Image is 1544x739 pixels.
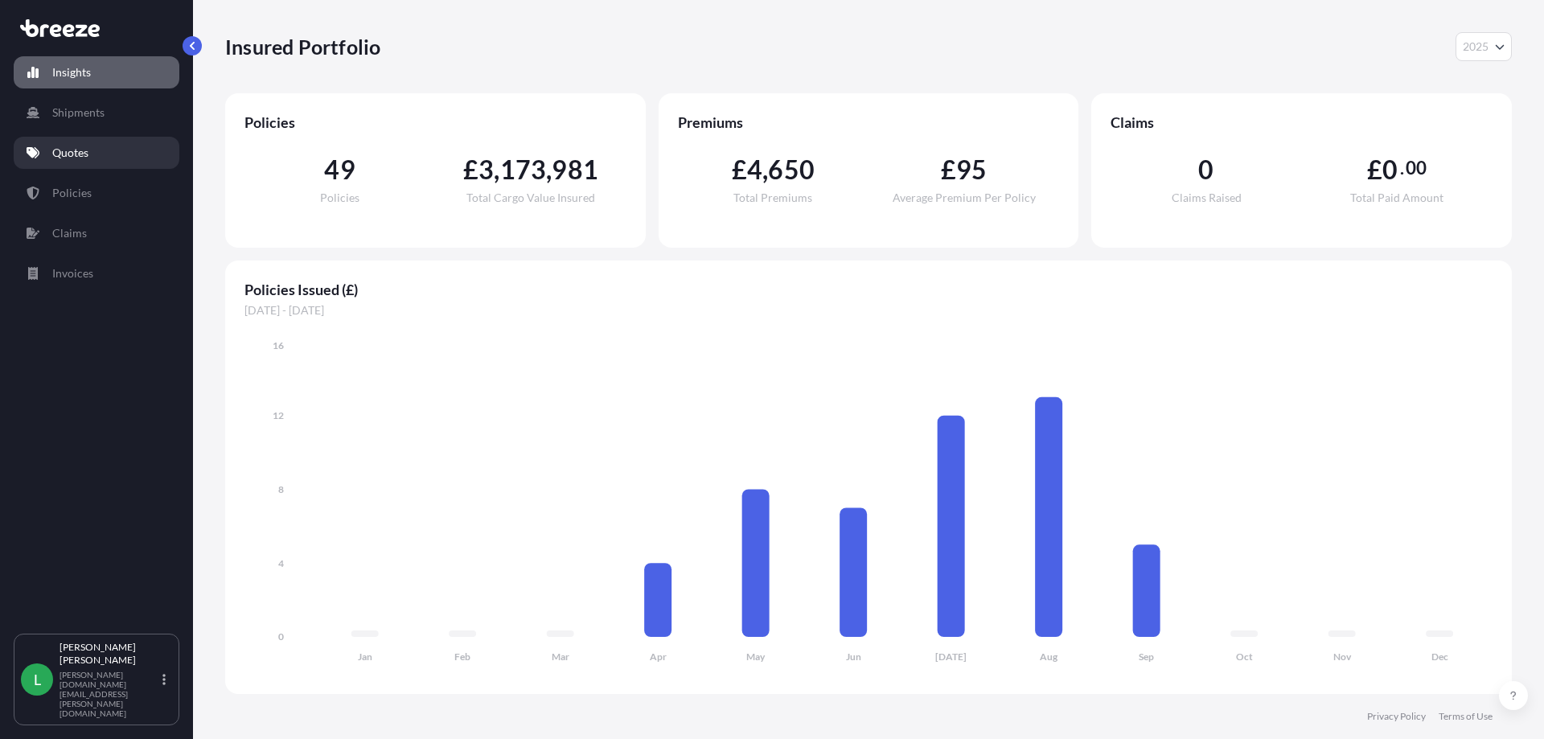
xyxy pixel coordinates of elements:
span: £ [463,157,478,183]
span: £ [941,157,956,183]
tspan: 0 [278,630,284,643]
span: 173 [500,157,547,183]
tspan: Jan [358,651,372,663]
tspan: May [746,651,766,663]
span: [DATE] - [DATE] [244,302,1493,318]
span: £ [1367,157,1382,183]
span: Total Cargo Value Insured [466,192,595,203]
a: Shipments [14,96,179,129]
a: Insights [14,56,179,88]
tspan: Feb [454,651,470,663]
span: , [546,157,552,183]
tspan: Mar [552,651,569,663]
span: 00 [1406,162,1427,174]
span: 3 [478,157,494,183]
span: Premiums [678,113,1060,132]
tspan: 8 [278,483,284,495]
span: Policies Issued (£) [244,280,1493,299]
a: Terms of Use [1439,710,1493,723]
span: . [1400,162,1404,174]
span: L [34,671,41,688]
span: Total Premiums [733,192,812,203]
span: Total Paid Amount [1350,192,1443,203]
span: 4 [747,157,762,183]
span: 95 [956,157,987,183]
a: Quotes [14,137,179,169]
tspan: Jun [846,651,861,663]
tspan: Aug [1040,651,1058,663]
p: Quotes [52,145,88,161]
span: Policies [320,192,359,203]
p: Shipments [52,105,105,121]
tspan: Sep [1139,651,1154,663]
span: 981 [552,157,598,183]
span: Average Premium Per Policy [893,192,1036,203]
tspan: 4 [278,557,284,569]
a: Invoices [14,257,179,289]
span: Claims Raised [1172,192,1242,203]
p: Insights [52,64,91,80]
span: 650 [768,157,815,183]
tspan: 12 [273,409,284,421]
a: Privacy Policy [1367,710,1426,723]
tspan: 16 [273,339,284,351]
p: Policies [52,185,92,201]
a: Claims [14,217,179,249]
span: Policies [244,113,626,132]
span: Claims [1111,113,1493,132]
p: Insured Portfolio [225,34,380,60]
p: [PERSON_NAME][DOMAIN_NAME][EMAIL_ADDRESS][PERSON_NAME][DOMAIN_NAME] [60,670,159,718]
tspan: Apr [650,651,667,663]
span: 2025 [1463,39,1489,55]
tspan: Oct [1236,651,1253,663]
tspan: [DATE] [935,651,967,663]
span: 0 [1198,157,1213,183]
span: , [494,157,499,183]
button: Year Selector [1456,32,1512,61]
tspan: Nov [1333,651,1352,663]
p: Claims [52,225,87,241]
p: [PERSON_NAME] [PERSON_NAME] [60,641,159,667]
a: Policies [14,177,179,209]
span: 49 [324,157,355,183]
tspan: Dec [1431,651,1448,663]
p: Invoices [52,265,93,281]
span: , [762,157,768,183]
span: £ [732,157,747,183]
span: 0 [1382,157,1398,183]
